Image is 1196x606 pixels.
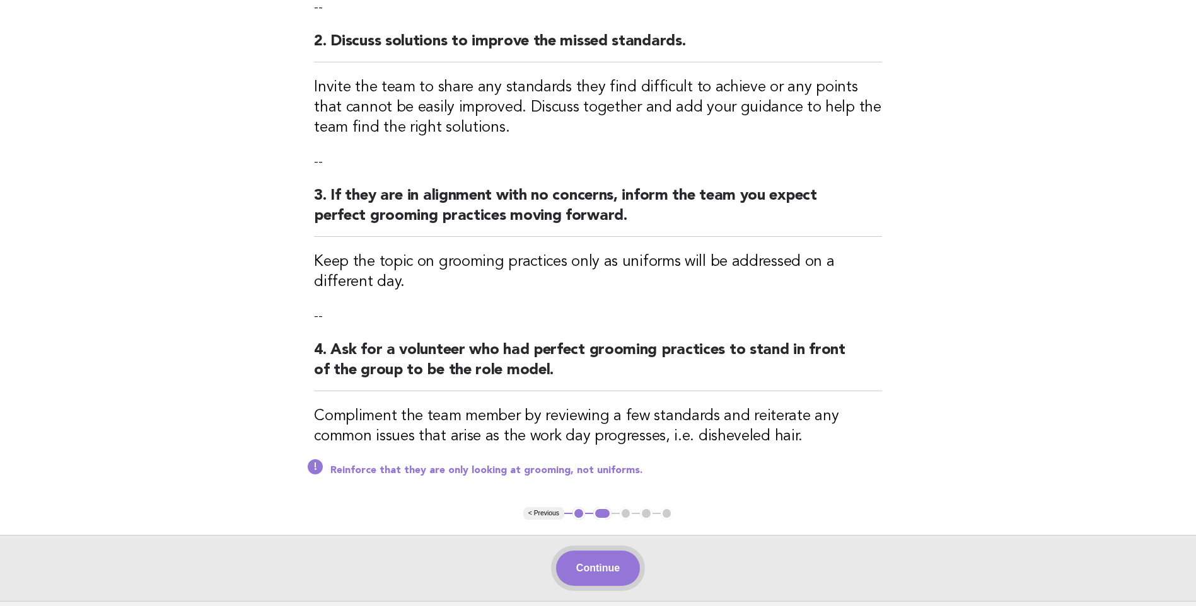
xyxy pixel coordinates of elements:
[314,31,882,62] h2: 2. Discuss solutions to improve the missed standards.
[314,307,882,325] p: --
[330,464,882,477] p: Reinforce that they are only looking at grooming, not uniforms.
[314,340,882,391] h2: 4. Ask for a volunteer who had perfect grooming practices to stand in front of the group to be th...
[314,252,882,292] h3: Keep the topic on grooming practices only as uniforms will be addressed on a different day.
[314,406,882,447] h3: Compliment the team member by reviewing a few standards and reiterate any common issues that aris...
[314,153,882,171] p: --
[523,507,564,520] button: < Previous
[314,77,882,138] h3: Invite the team to share any standards they find difficult to achieve or any points that cannot b...
[556,551,640,586] button: Continue
[314,186,882,237] h2: 3. If they are in alignment with no concerns, inform the team you expect perfect grooming practic...
[572,507,585,520] button: 1
[593,507,612,520] button: 2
